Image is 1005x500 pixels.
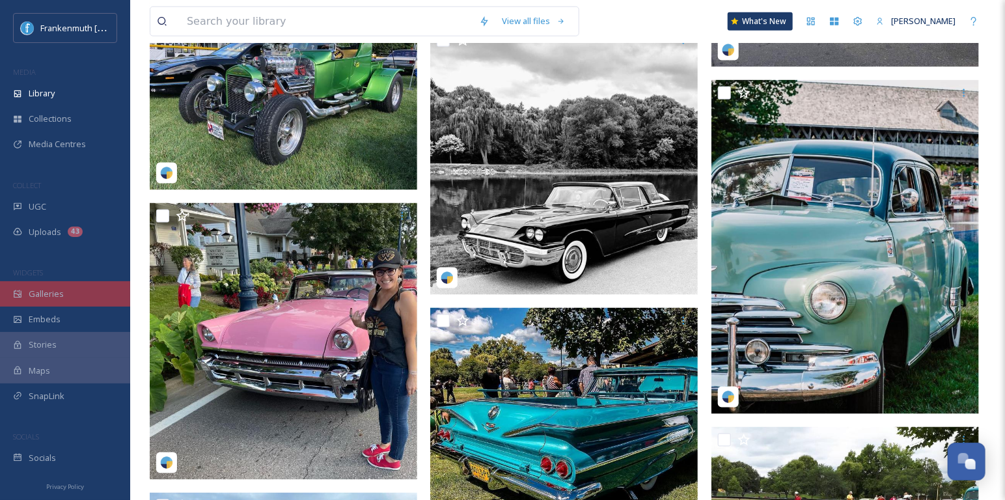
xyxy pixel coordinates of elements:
[430,27,698,295] img: coltontalcott_18097720141061058.jpg
[496,8,572,34] a: View all files
[29,226,61,238] span: Uploads
[29,390,64,402] span: SnapLink
[29,113,72,125] span: Collections
[46,482,84,491] span: Privacy Policy
[29,365,50,377] span: Maps
[29,452,56,464] span: Socials
[711,80,979,415] img: whitneyschmidlin_fb8ea902-2aea-80b7-9885-e6bd8d541d2e.jpg
[13,432,39,441] span: SOCIALS
[29,288,64,300] span: Galleries
[441,271,454,285] img: snapsea-logo.png
[13,268,43,277] span: WIDGETS
[150,203,417,480] img: tiffanyforsheriff_17910292448073010.jpg
[870,8,962,34] a: [PERSON_NAME]
[13,180,41,190] span: COLLECT
[29,313,61,326] span: Embeds
[891,15,956,27] span: [PERSON_NAME]
[160,167,173,180] img: snapsea-logo.png
[722,391,735,404] img: snapsea-logo.png
[13,67,36,77] span: MEDIA
[29,201,46,213] span: UGC
[29,87,55,100] span: Library
[46,478,84,493] a: Privacy Policy
[68,227,83,237] div: 43
[728,12,793,31] a: What's New
[948,443,985,480] button: Open Chat
[40,21,139,34] span: Frankenmuth [US_STATE]
[180,7,473,36] input: Search your library
[722,44,735,57] img: snapsea-logo.png
[160,456,173,469] img: snapsea-logo.png
[29,138,86,150] span: Media Centres
[29,339,57,351] span: Stories
[21,21,34,35] img: Social%20Media%20PFP%202025.jpg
